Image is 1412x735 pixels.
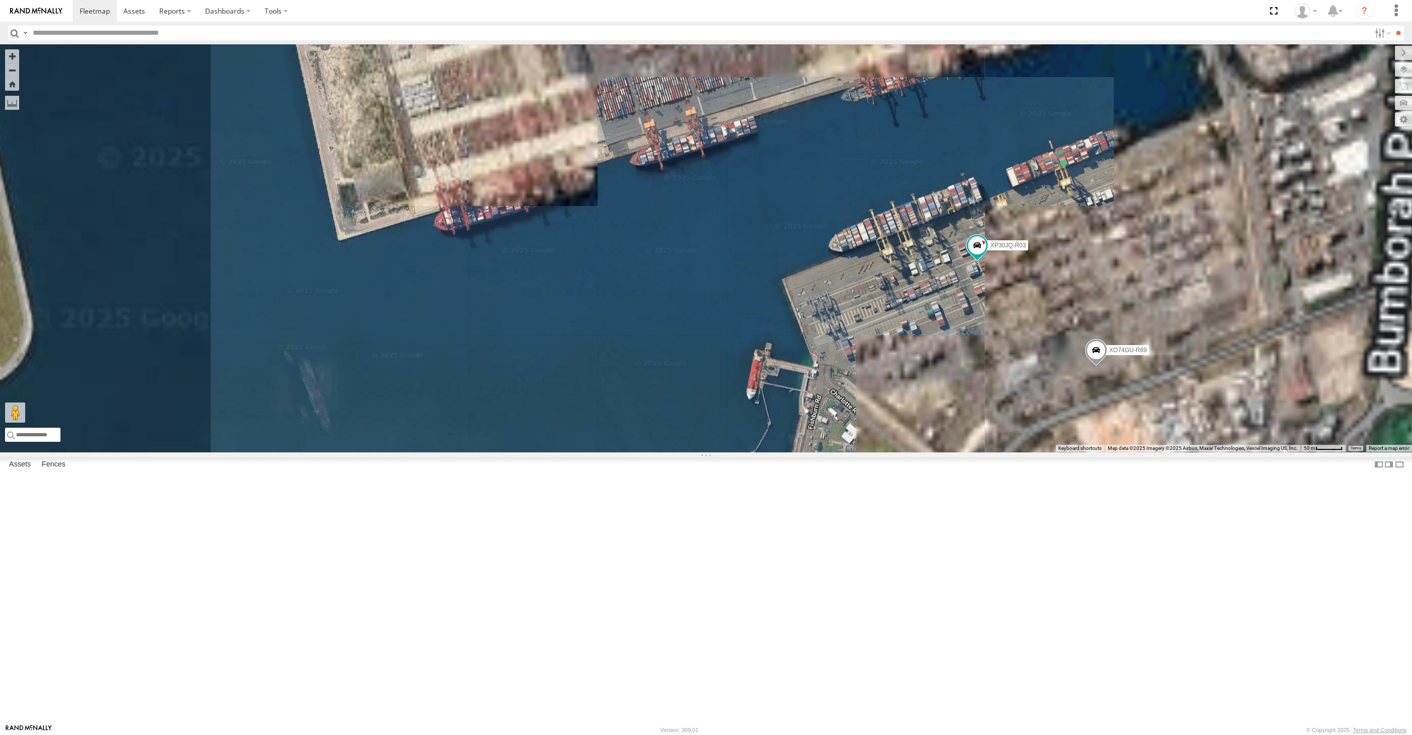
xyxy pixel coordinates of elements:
[4,457,36,472] label: Assets
[1371,26,1392,40] label: Search Filter Options
[1369,445,1409,451] a: Report a map error
[1108,445,1298,451] span: Map data ©2025 Imagery ©2025 Airbus, Maxar Technologies, Vexcel Imaging US, Inc.
[1304,445,1315,451] span: 50 m
[1395,112,1412,126] label: Map Settings
[990,242,1026,249] span: XP30JQ-R03
[5,77,19,91] button: Zoom Home
[5,49,19,63] button: Zoom in
[1353,727,1406,733] a: Terms and Conditions
[1306,727,1406,733] div: © Copyright 2025 -
[1058,445,1102,452] button: Keyboard shortcuts
[6,725,52,735] a: Visit our Website
[1291,4,1320,19] div: Quang MAC
[37,457,71,472] label: Fences
[1394,457,1404,472] label: Hide Summary Table
[10,8,62,15] img: rand-logo.svg
[1384,457,1394,472] label: Dock Summary Table to the Right
[1301,445,1345,452] button: Map Scale: 50 m per 50 pixels
[5,96,19,110] label: Measure
[1356,3,1372,19] i: ?
[660,727,698,733] div: Version: 309.01
[5,63,19,77] button: Zoom out
[21,26,29,40] label: Search Query
[1374,457,1384,472] label: Dock Summary Table to the Left
[1109,347,1147,354] span: XO74GU-R69
[5,403,25,423] button: Drag Pegman onto the map to open Street View
[1351,446,1361,450] a: Terms (opens in new tab)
